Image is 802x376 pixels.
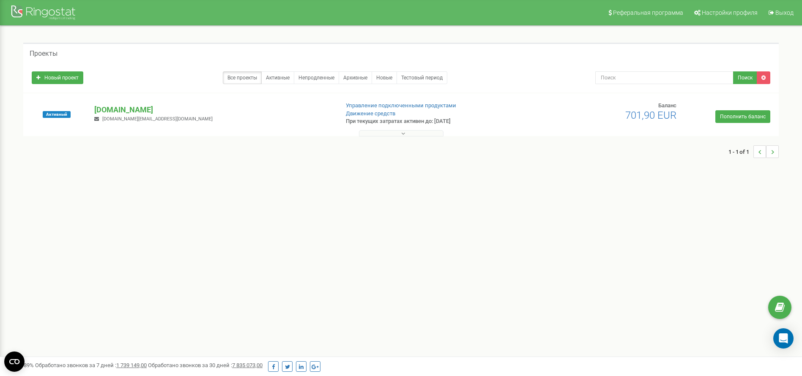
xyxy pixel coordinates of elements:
span: 1 - 1 of 1 [728,145,753,158]
span: Выход [775,9,794,16]
p: [DOMAIN_NAME] [94,104,332,115]
input: Поиск [595,71,734,84]
button: Open CMP widget [4,351,25,372]
a: Пополнить баланс [715,110,770,123]
h5: Проекты [30,50,57,57]
span: 701,90 EUR [625,109,676,121]
a: Новый проект [32,71,83,84]
p: При текущих затратах активен до: [DATE] [346,117,521,125]
div: Open Intercom Messenger [773,328,794,349]
a: Все проекты [223,71,262,84]
a: Новые [372,71,397,84]
span: [DOMAIN_NAME][EMAIL_ADDRESS][DOMAIN_NAME] [102,116,213,122]
a: Архивные [339,71,372,84]
a: Непродленные [294,71,339,84]
span: Баланс [658,102,676,109]
span: Активный [43,111,71,118]
button: Поиск [733,71,757,84]
a: Управление подключенными продуктами [346,102,456,109]
u: 1 739 149,00 [116,362,147,368]
a: Активные [261,71,294,84]
span: Обработано звонков за 30 дней : [148,362,263,368]
u: 7 835 073,00 [232,362,263,368]
span: Обработано звонков за 7 дней : [35,362,147,368]
nav: ... [728,137,779,166]
a: Движение средств [346,110,395,117]
span: Настройки профиля [702,9,758,16]
a: Тестовый период [397,71,447,84]
span: Реферальная программа [613,9,683,16]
